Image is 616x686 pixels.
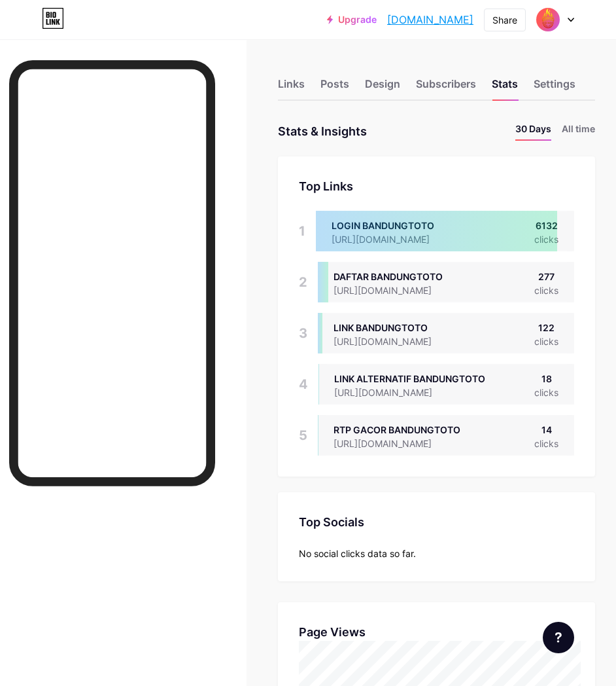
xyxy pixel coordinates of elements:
div: Stats & Insights [278,122,367,141]
div: clicks [534,334,558,348]
div: [URL][DOMAIN_NAME] [334,437,460,450]
div: No social clicks data so far. [299,547,574,560]
div: 1 [299,211,305,251]
div: Posts [320,76,349,99]
div: LINK ALTERNATIF BANDUNGTOTO [334,372,485,386]
div: DAFTAR BANDUNGTOTO [334,270,453,283]
div: 4 [299,364,308,405]
div: Page Views [299,623,574,641]
div: [URL][DOMAIN_NAME] [334,386,485,399]
div: Links [278,76,305,99]
div: 14 [534,423,558,437]
div: 122 [534,321,558,334]
div: Top Socials [299,513,574,531]
div: Stats [492,76,518,99]
div: clicks [534,437,558,450]
div: 3 [299,313,307,353]
div: [URL][DOMAIN_NAME] [334,283,453,297]
div: 277 [534,270,558,283]
li: 30 Days [515,122,551,141]
li: All time [562,122,595,141]
div: Design [365,76,400,99]
div: clicks [534,283,558,297]
div: RTP GACOR BANDUNGTOTO [334,423,460,437]
div: clicks [534,386,558,399]
a: [DOMAIN_NAME] [387,12,473,27]
div: Settings [534,76,575,99]
img: Bandung Banned [536,7,560,32]
div: 2 [299,262,307,302]
div: LINK BANDUNGTOTO [334,321,453,334]
div: [URL][DOMAIN_NAME] [334,334,453,348]
div: Share [492,13,517,27]
div: Subscribers [416,76,476,99]
div: Top Links [299,177,574,195]
div: 5 [299,415,307,456]
div: 18 [534,372,558,386]
a: Upgrade [327,14,377,25]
